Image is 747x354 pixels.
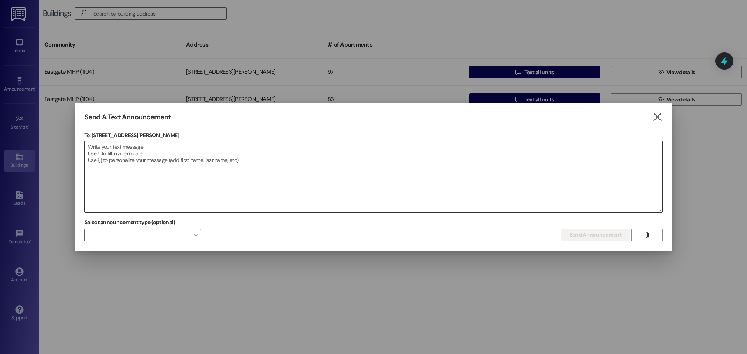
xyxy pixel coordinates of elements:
label: Select announcement type (optional) [84,216,175,228]
h3: Send A Text Announcement [84,113,171,122]
button: Send Announcement [561,229,630,241]
span: Send Announcement [570,231,621,239]
i:  [652,113,663,121]
i:  [644,232,650,238]
p: To: [STREET_ADDRESS][PERSON_NAME] [84,131,663,139]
